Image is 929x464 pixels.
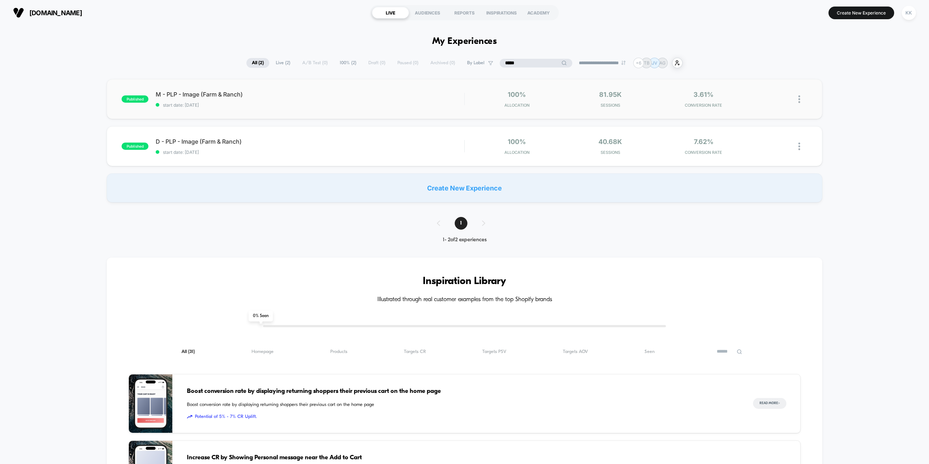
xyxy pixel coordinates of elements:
span: By Label [467,60,484,66]
span: Homepage [251,349,274,354]
span: published [122,95,148,103]
img: Visually logo [13,7,24,18]
div: + 6 [633,58,644,68]
p: AG [659,60,666,66]
div: INSPIRATIONS [483,7,520,19]
span: start date: [DATE] [156,149,464,155]
p: TB [644,60,650,66]
span: published [122,143,148,150]
span: Targets CR [404,349,426,354]
span: 100% ( 2 ) [334,58,362,68]
h3: Inspiration Library [128,276,800,287]
img: close [798,95,800,103]
div: 1 - 2 of 2 experiences [430,237,500,243]
span: D - PLP - Image (Farm & Ranch) [156,138,464,145]
span: 7.62% [694,138,713,145]
span: 100% [508,138,526,145]
span: Targets AOV [563,349,588,354]
span: M - PLP - Image (Farm & Ranch) [156,91,464,98]
span: Boost conversion rate by displaying returning shoppers their previous cart on the home page [187,401,738,408]
span: Seen [644,349,655,354]
img: close [798,143,800,150]
span: Allocation [504,103,529,108]
span: 3.61% [693,91,713,98]
div: LIVE [372,7,409,19]
h1: My Experiences [432,36,497,47]
span: 81.95k [599,91,622,98]
p: JV [652,60,657,66]
span: 40.68k [598,138,622,145]
span: Sessions [565,103,655,108]
div: AUDIENCES [409,7,446,19]
button: Create New Experience [828,7,894,19]
button: Read More> [753,398,786,409]
span: Products [330,349,347,354]
span: Increase CR by Showing Personal message near the Add to Cart [187,453,738,463]
span: 100% [508,91,526,98]
span: Allocation [504,150,529,155]
button: KK [900,5,918,20]
span: All [181,349,195,354]
span: CONVERSION RATE [659,150,748,155]
span: Boost conversion rate by displaying returning shoppers their previous cart on the home page [187,387,738,396]
span: 1 [455,217,467,230]
span: Targets PSV [482,349,506,354]
span: start date: [DATE] [156,102,464,108]
button: [DOMAIN_NAME] [11,7,84,19]
span: 0 % Seen [249,311,273,321]
span: [DOMAIN_NAME] [29,9,82,17]
span: ( 31 ) [188,349,195,354]
span: Live ( 2 ) [270,58,296,68]
div: REPORTS [446,7,483,19]
img: end [621,61,626,65]
span: Sessions [565,150,655,155]
div: ACADEMY [520,7,557,19]
img: Boost conversion rate by displaying returning shoppers their previous cart on the home page [129,374,172,433]
span: All ( 2 ) [246,58,269,68]
div: KK [902,6,916,20]
span: Potential of 5% - 7% CR Uplift. [187,413,738,420]
span: CONVERSION RATE [659,103,748,108]
div: Create New Experience [107,173,822,202]
h4: Illustrated through real customer examples from the top Shopify brands [128,296,800,303]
